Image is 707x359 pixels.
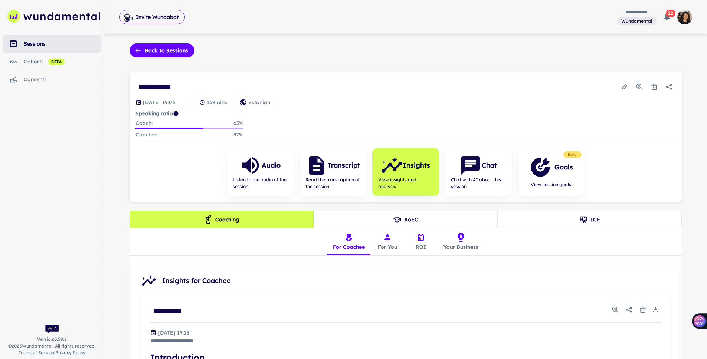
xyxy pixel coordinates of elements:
p: 63 % [233,119,243,128]
p: 169 mins [207,98,227,106]
a: consents [3,70,101,88]
button: Your Business [438,228,484,255]
h6: Audio [262,160,281,171]
div: sessions [24,40,101,48]
div: theme selection [130,211,682,228]
span: View session goals [529,181,573,188]
span: beta [48,59,65,65]
button: Share session [662,80,676,93]
p: Generated at [158,329,189,337]
span: Wundamental [618,18,655,24]
span: | [19,349,85,356]
span: View insights and analysis [378,177,433,190]
button: Usage Statistics [633,80,646,93]
a: cohorts beta [3,53,101,70]
button: Edit session [618,80,631,93]
p: 37 % [233,131,243,139]
button: ROI [404,228,438,255]
button: Download [650,304,661,315]
button: ChatChat with AI about this session [445,148,512,196]
span: 22 [666,10,675,17]
button: Invite Wundabot [119,10,185,24]
span: Version: 0.58.2 [37,336,67,343]
a: sessions [3,35,101,53]
button: Usage Statistics [610,304,621,315]
button: For Coachee [327,228,371,255]
button: AudioListen to the audio of the session [227,148,294,196]
button: Delete [637,304,648,315]
span: Beta [565,152,580,158]
div: cohorts [24,57,101,66]
span: You are a member of this workspace. Contact your workspace owner for assistance. [617,16,657,26]
span: Invite Wundabot to record a meeting [119,10,185,24]
button: For You [371,228,404,255]
button: AoEC [313,211,498,228]
a: Privacy Policy [55,350,85,355]
button: GoalsView session goals [518,148,585,196]
span: Read the transcription of the session [305,177,360,190]
span: Insights for Coachee [162,276,673,286]
h6: Chat [482,160,497,171]
button: Coaching [130,211,314,228]
button: Delete session [648,80,661,93]
button: TranscriptRead the transcription of the session [300,148,366,196]
p: Coach : [135,119,153,128]
p: Estonian [248,98,270,106]
button: Share report [622,303,636,316]
svg: Coach/coachee ideal ratio of speaking is roughly 20:80. Mentor/mentee ideal ratio of speaking is ... [173,111,179,116]
p: Session date [143,98,175,106]
span: © 2025 Wundamental. All rights reserved. [8,343,96,349]
h6: Transcript [328,160,360,171]
img: photoURL [677,10,692,24]
button: Back to sessions [130,43,194,57]
button: ICF [497,211,682,228]
div: insights tabs [327,228,484,255]
button: 22 [659,10,674,24]
span: Listen to the audio of the session [233,177,288,190]
a: Terms of Service [19,350,54,355]
h6: Insights [403,160,430,171]
span: Chat with AI about this session [451,177,506,190]
button: InsightsView insights and analysis [372,148,439,196]
h6: Goals [554,162,573,172]
strong: Speaking ratio [135,110,173,117]
div: consents [24,75,101,83]
p: Coachee : [135,131,158,139]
